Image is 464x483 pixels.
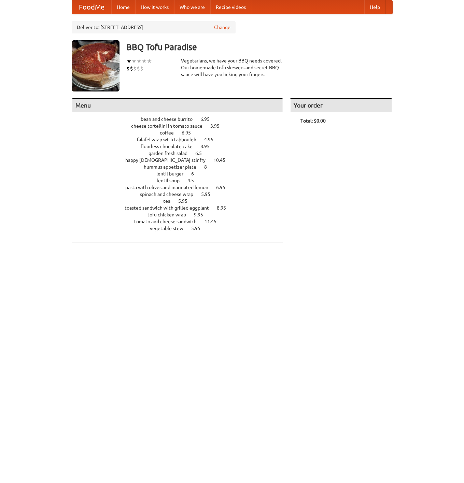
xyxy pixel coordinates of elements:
[205,219,223,224] span: 11.45
[144,164,220,170] a: hummus appetizer plate 8
[141,144,222,149] a: flourless chocolate cake 8.95
[133,65,137,72] li: $
[131,123,232,129] a: cheese tortellini in tomato sauce 3.95
[142,57,147,65] li: ★
[174,0,210,14] a: Who we are
[134,219,203,224] span: tomato and cheese sandwich
[149,151,194,156] span: garden fresh salad
[140,65,143,72] li: $
[140,191,223,197] a: spinach and cheese wrap 5.95
[72,21,236,33] div: Deliver to: [STREET_ADDRESS]
[163,198,177,204] span: tea
[137,65,140,72] li: $
[157,178,207,183] a: lentil soup 4.5
[191,171,201,176] span: 6
[181,57,283,78] div: Vegetarians, we have your BBQ needs covered. Our home-made tofu skewers and secret BBQ sauce will...
[141,116,199,122] span: bean and cheese burrito
[200,116,216,122] span: 6.95
[147,212,193,217] span: tofu chicken wrap
[194,212,210,217] span: 9.95
[125,157,238,163] a: happy [DEMOGRAPHIC_DATA] stir fry 10.45
[131,123,209,129] span: cheese tortellini in tomato sauce
[72,0,111,14] a: FoodMe
[111,0,135,14] a: Home
[150,226,213,231] a: vegetable stew 5.95
[126,57,131,65] li: ★
[210,123,226,129] span: 3.95
[147,57,152,65] li: ★
[160,130,203,136] a: coffee 6.95
[300,118,326,124] b: Total: $0.00
[156,171,190,176] span: lentil burger
[72,99,283,112] h4: Menu
[191,226,207,231] span: 5.95
[147,212,216,217] a: tofu chicken wrap 9.95
[125,185,215,190] span: pasta with olives and marinated lemon
[137,57,142,65] li: ★
[130,65,133,72] li: $
[213,157,232,163] span: 10.45
[200,144,216,149] span: 8.95
[217,205,233,211] span: 8.95
[125,205,216,211] span: toasted sandwich with grilled eggplant
[195,151,209,156] span: 6.5
[163,198,200,204] a: tea 5.95
[187,178,201,183] span: 4.5
[125,185,238,190] a: pasta with olives and marinated lemon 6.95
[125,157,212,163] span: happy [DEMOGRAPHIC_DATA] stir fry
[150,226,190,231] span: vegetable stew
[214,24,230,31] a: Change
[182,130,198,136] span: 6.95
[216,185,232,190] span: 6.95
[144,164,203,170] span: hummus appetizer plate
[204,164,214,170] span: 8
[160,130,181,136] span: coffee
[126,40,393,54] h3: BBQ Tofu Paradise
[137,137,203,142] span: falafel wrap with tabbouleh
[141,116,222,122] a: bean and cheese burrito 6.95
[201,191,217,197] span: 5.95
[140,191,200,197] span: spinach and cheese wrap
[149,151,214,156] a: garden fresh salad 6.5
[290,99,392,112] h4: Your order
[210,0,251,14] a: Recipe videos
[72,40,119,91] img: angular.jpg
[157,178,186,183] span: lentil soup
[178,198,194,204] span: 5.95
[134,219,229,224] a: tomato and cheese sandwich 11.45
[137,137,226,142] a: falafel wrap with tabbouleh 4.95
[141,144,199,149] span: flourless chocolate cake
[125,205,239,211] a: toasted sandwich with grilled eggplant 8.95
[364,0,385,14] a: Help
[131,57,137,65] li: ★
[156,171,207,176] a: lentil burger 6
[204,137,220,142] span: 4.95
[135,0,174,14] a: How it works
[126,65,130,72] li: $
